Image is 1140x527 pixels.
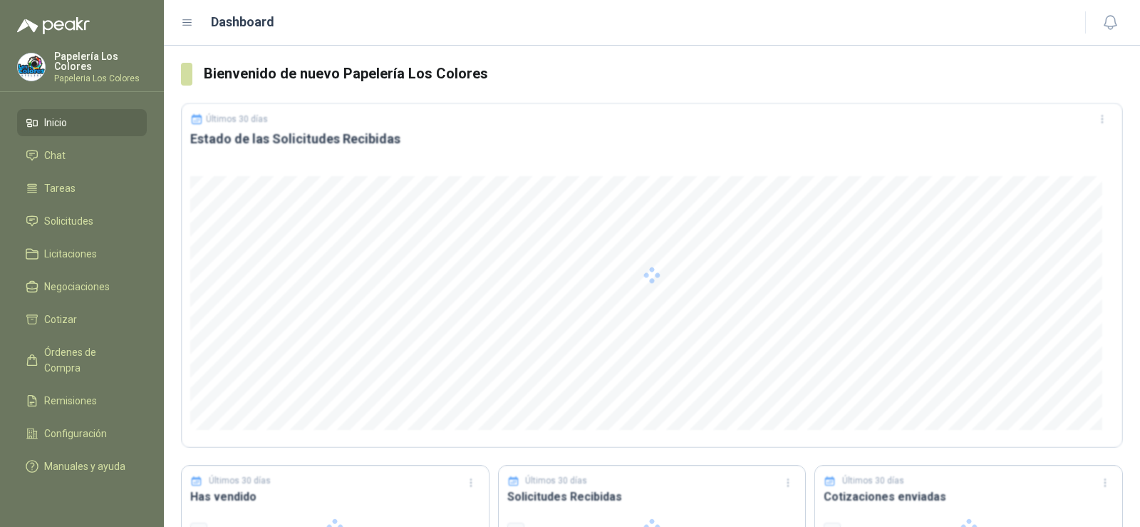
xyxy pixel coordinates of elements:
[44,426,107,441] span: Configuración
[17,339,147,382] a: Órdenes de Compra
[17,306,147,333] a: Cotizar
[44,115,67,131] span: Inicio
[17,142,147,169] a: Chat
[18,53,45,81] img: Company Logo
[17,208,147,235] a: Solicitudes
[211,12,274,32] h1: Dashboard
[17,240,147,267] a: Licitaciones
[44,180,76,196] span: Tareas
[44,279,110,295] span: Negociaciones
[44,459,125,474] span: Manuales y ayuda
[17,17,90,34] img: Logo peakr
[17,273,147,300] a: Negociaciones
[44,213,93,229] span: Solicitudes
[44,393,97,409] span: Remisiones
[17,109,147,136] a: Inicio
[44,344,133,376] span: Órdenes de Compra
[44,246,97,262] span: Licitaciones
[17,175,147,202] a: Tareas
[17,420,147,447] a: Configuración
[17,453,147,480] a: Manuales y ayuda
[17,387,147,414] a: Remisiones
[204,63,1123,85] h3: Bienvenido de nuevo Papelería Los Colores
[44,148,66,163] span: Chat
[54,74,147,83] p: Papeleria Los Colores
[54,51,147,71] p: Papelería Los Colores
[44,312,77,327] span: Cotizar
